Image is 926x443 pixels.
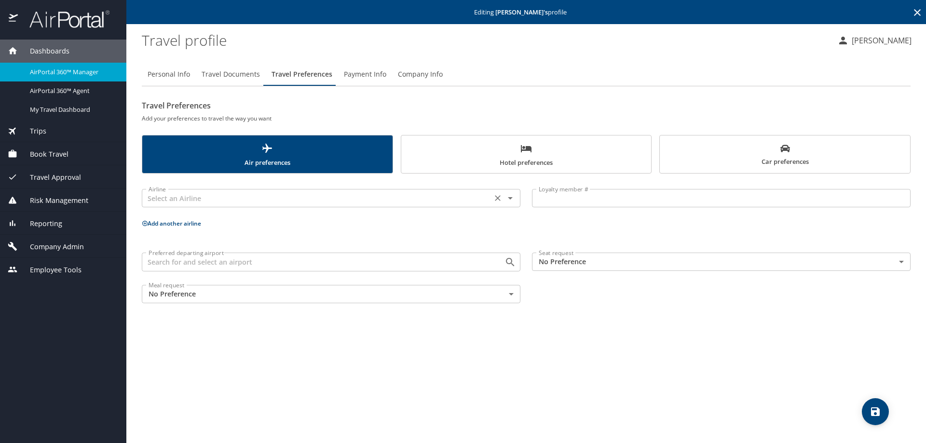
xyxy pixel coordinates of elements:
[202,68,260,81] span: Travel Documents
[833,32,915,49] button: [PERSON_NAME]
[142,25,830,55] h1: Travel profile
[30,105,115,114] span: My Travel Dashboard
[18,218,62,229] span: Reporting
[18,126,46,136] span: Trips
[129,9,923,15] p: Editing profile
[19,10,109,28] img: airportal-logo.png
[9,10,19,28] img: icon-airportal.png
[142,113,911,123] h6: Add your preferences to travel the way you want
[18,46,69,56] span: Dashboards
[532,253,911,271] div: No Preference
[491,191,504,205] button: Clear
[145,255,489,268] input: Search for and select an airport
[142,98,911,113] h2: Travel Preferences
[18,265,82,275] span: Employee Tools
[18,242,84,252] span: Company Admin
[272,68,332,81] span: Travel Preferences
[504,255,517,269] button: Open
[398,68,443,81] span: Company Info
[849,35,912,46] p: [PERSON_NAME]
[30,86,115,95] span: AirPortal 360™ Agent
[18,172,81,183] span: Travel Approval
[145,192,489,204] input: Select an Airline
[407,143,646,168] span: Hotel preferences
[495,8,548,16] strong: [PERSON_NAME] 's
[504,191,517,205] button: Open
[862,398,889,425] button: save
[148,68,190,81] span: Personal Info
[148,143,387,168] span: Air preferences
[142,285,520,303] div: No Preference
[142,135,911,174] div: scrollable force tabs example
[30,67,115,77] span: AirPortal 360™ Manager
[666,144,904,167] span: Car preferences
[18,195,88,206] span: Risk Management
[142,219,201,228] button: Add another airline
[344,68,386,81] span: Payment Info
[142,63,911,86] div: Profile
[18,149,68,160] span: Book Travel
